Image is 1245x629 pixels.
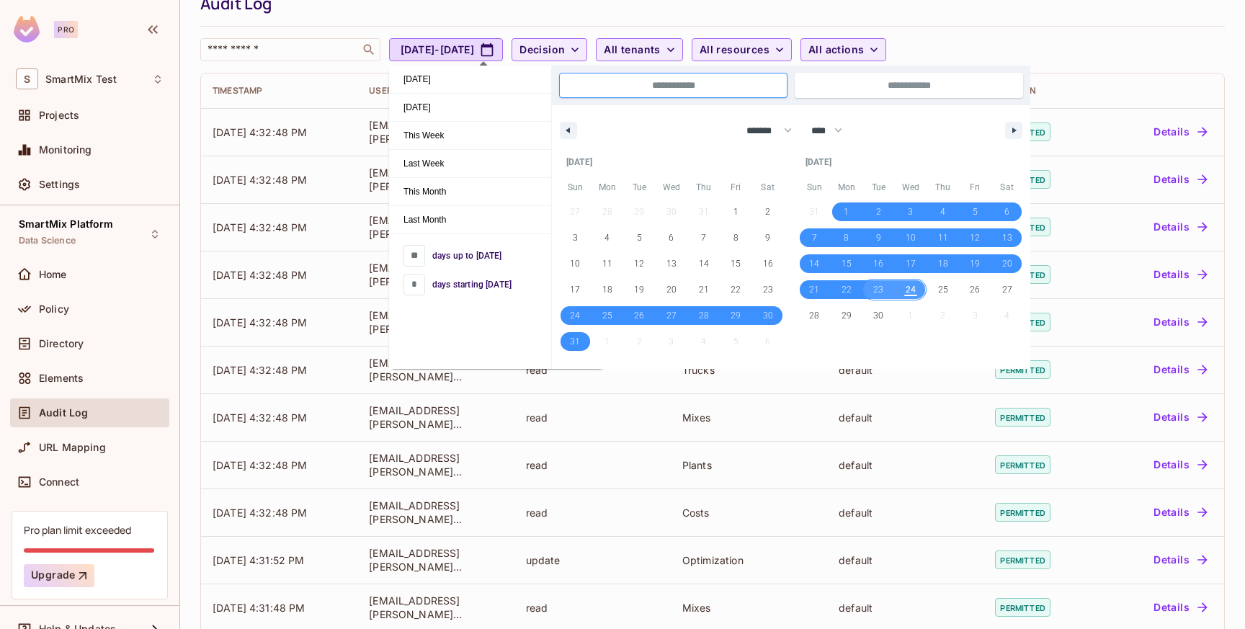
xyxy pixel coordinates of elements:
[991,199,1023,225] button: 6
[1148,168,1213,191] button: Details
[763,251,773,277] span: 16
[687,251,720,277] button: 14
[839,601,972,615] div: default
[623,225,656,251] button: 5
[19,218,114,230] span: SmartMix Platform
[751,251,784,277] button: 16
[1148,453,1213,476] button: Details
[895,225,927,251] button: 10
[831,176,863,199] span: Mon
[369,451,502,478] div: [EMAIL_ADDRESS][PERSON_NAME][DOMAIN_NAME]
[682,411,816,424] div: Mixes
[570,329,580,354] span: 31
[19,235,76,246] span: Data Science
[24,564,94,587] button: Upgrade
[369,166,502,193] div: [EMAIL_ADDRESS][PERSON_NAME][DOMAIN_NAME]
[682,363,816,377] div: Trucks
[559,176,592,199] span: Sun
[970,225,980,251] span: 12
[991,251,1023,277] button: 20
[1148,215,1213,238] button: Details
[991,277,1023,303] button: 27
[389,206,551,233] span: Last Month
[751,303,784,329] button: 30
[763,303,773,329] span: 30
[995,360,1050,379] span: permitted
[862,251,895,277] button: 16
[895,199,927,225] button: 3
[389,178,551,205] span: This Month
[213,316,308,329] span: [DATE] 4:32:48 PM
[666,251,677,277] span: 13
[798,148,1023,176] div: [DATE]
[389,122,551,149] span: This Week
[798,225,831,251] button: 7
[991,176,1023,199] span: Sat
[389,178,551,206] button: This Month
[570,303,580,329] span: 24
[623,176,656,199] span: Tue
[623,251,656,277] button: 12
[809,277,819,303] span: 21
[573,225,578,251] span: 3
[831,251,863,277] button: 15
[927,176,959,199] span: Thu
[389,150,551,178] button: Last Week
[666,277,677,303] span: 20
[682,553,816,567] div: Optimization
[959,225,991,251] button: 12
[938,251,948,277] span: 18
[39,303,69,315] span: Policy
[39,338,84,349] span: Directory
[389,94,551,121] span: [DATE]
[526,553,659,567] div: update
[701,225,706,251] span: 7
[765,199,770,225] span: 2
[369,213,502,241] div: [EMAIL_ADDRESS][PERSON_NAME][DOMAIN_NAME]
[839,458,972,472] div: default
[876,199,881,225] span: 2
[389,94,551,122] button: [DATE]
[862,277,895,303] button: 23
[798,277,831,303] button: 21
[432,249,502,262] span: days up to [DATE]
[559,277,592,303] button: 17
[938,277,948,303] span: 25
[39,179,80,190] span: Settings
[687,176,720,199] span: Thu
[592,176,624,199] span: Mon
[656,225,688,251] button: 6
[812,225,817,251] span: 7
[604,225,610,251] span: 4
[751,225,784,251] button: 9
[1002,225,1012,251] span: 13
[862,176,895,199] span: Tue
[751,199,784,225] button: 2
[831,225,863,251] button: 8
[16,68,38,89] span: S
[720,277,752,303] button: 22
[526,458,659,472] div: read
[669,225,674,251] span: 6
[389,38,503,61] button: [DATE]-[DATE]
[809,303,819,329] span: 28
[876,225,881,251] span: 9
[1148,358,1213,381] button: Details
[731,277,741,303] span: 22
[927,225,959,251] button: 11
[908,199,913,225] span: 3
[995,503,1050,522] span: permitted
[940,199,945,225] span: 4
[798,303,831,329] button: 28
[842,303,852,329] span: 29
[927,199,959,225] button: 4
[842,277,852,303] span: 22
[656,303,688,329] button: 27
[842,251,852,277] span: 15
[559,329,592,354] button: 31
[213,459,308,471] span: [DATE] 4:32:48 PM
[720,303,752,329] button: 29
[623,303,656,329] button: 26
[1148,501,1213,524] button: Details
[991,225,1023,251] button: 13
